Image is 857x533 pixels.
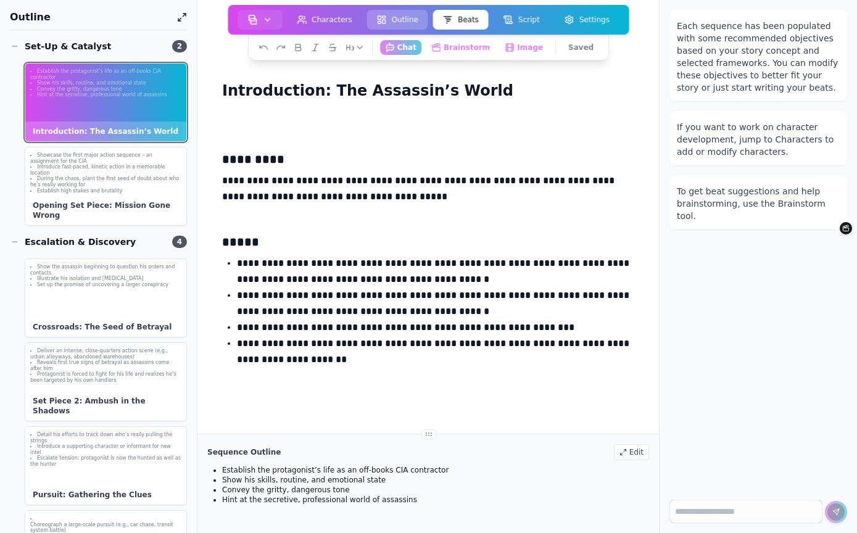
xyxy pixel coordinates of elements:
li: Introduce a supporting character or informant for new intel [30,444,181,455]
span: 2 [172,40,187,52]
div: Set Piece 2: Ambush in the Shadows [25,391,186,421]
li: Showcase the first major action sequence – an assignment for the CIA [30,152,181,164]
a: Outline [365,7,431,32]
li: Show his skills, routine, and emotional state [30,80,181,86]
li: Hint at the secretive, professional world of assassins [222,495,649,505]
div: Each sequence has been populated with some recommended objectives based on your story concept and... [677,20,840,94]
a: Script [491,7,552,32]
button: Outline [367,10,428,30]
button: Script [494,10,550,30]
li: Show his skills, routine, and emotional state [222,475,649,485]
div: Pursuit: Gathering the Clues [25,485,186,505]
li: Establish the protagonist’s life as an off-books CIA contractor [30,68,181,80]
li: Convey the gritty, dangerous tone [222,485,649,495]
div: Introduction: The Assassin’s World [25,122,186,141]
li: Protagonist is forced to fight for his life and realizes he’s been targeted by his own handlers [30,371,181,383]
h1: Introduction: The Assassin’s World [217,79,518,102]
a: Settings [552,7,622,32]
div: Escalation & Discovery [10,236,136,248]
li: Illustrate his isolation and [MEDICAL_DATA] [30,276,181,282]
li: During the chaos, plant the first seed of doubt about who he’s really working for [30,176,181,188]
button: Settings [555,10,619,30]
li: Show the assassin beginning to question his orders and contacts [30,264,181,276]
li: Introduce fast-paced, kinetic action in a memorable location [30,164,181,176]
button: Brainstorm [840,222,852,234]
li: Reveals first true signs of betrayal as assassins come after him [30,360,181,371]
div: If you want to work on character development, jump to Characters to add or modify characters. [677,121,840,158]
li: Convey the gritty, dangerous tone [30,86,181,93]
div: To get beat suggestions and help brainstorming, use the Brainstorm tool. [677,185,840,222]
div: Set-Up & Catalyst [10,40,111,52]
a: Characters [284,7,365,32]
li: Establish the protagonist’s life as an off-books CIA contractor [222,465,649,475]
span: 4 [172,236,187,248]
button: Saved [563,40,598,55]
li: Hint at the secretive, professional world of assassins [30,92,181,98]
h1: Outline [10,10,172,25]
button: Beats [433,10,489,30]
li: Deliver an intense, close-quarters action scene (e.g., urban alleyways, abandoned warehouses) [30,348,181,360]
button: Characters [287,10,362,30]
li: Establish high stakes and brutality [30,188,181,194]
li: Detail his efforts to track down who’s really pulling the strings [30,432,181,444]
button: Chat [380,40,421,55]
li: Set up the promise of uncovering a larger conspiracy [30,282,181,288]
h2: Sequence Outline [207,447,281,457]
div: Opening Set Piece: Mission Gone Wrong [25,196,186,225]
img: storyboard [247,15,257,25]
button: Brainstorm [426,40,495,55]
a: Beats [431,7,491,32]
div: Crossroads: The Seed of Betrayal [25,317,186,337]
div: Edit [614,444,649,460]
button: Image [500,40,548,55]
li: Escalate tension: protagonist is now the hunted as well as the hunter [30,455,181,467]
